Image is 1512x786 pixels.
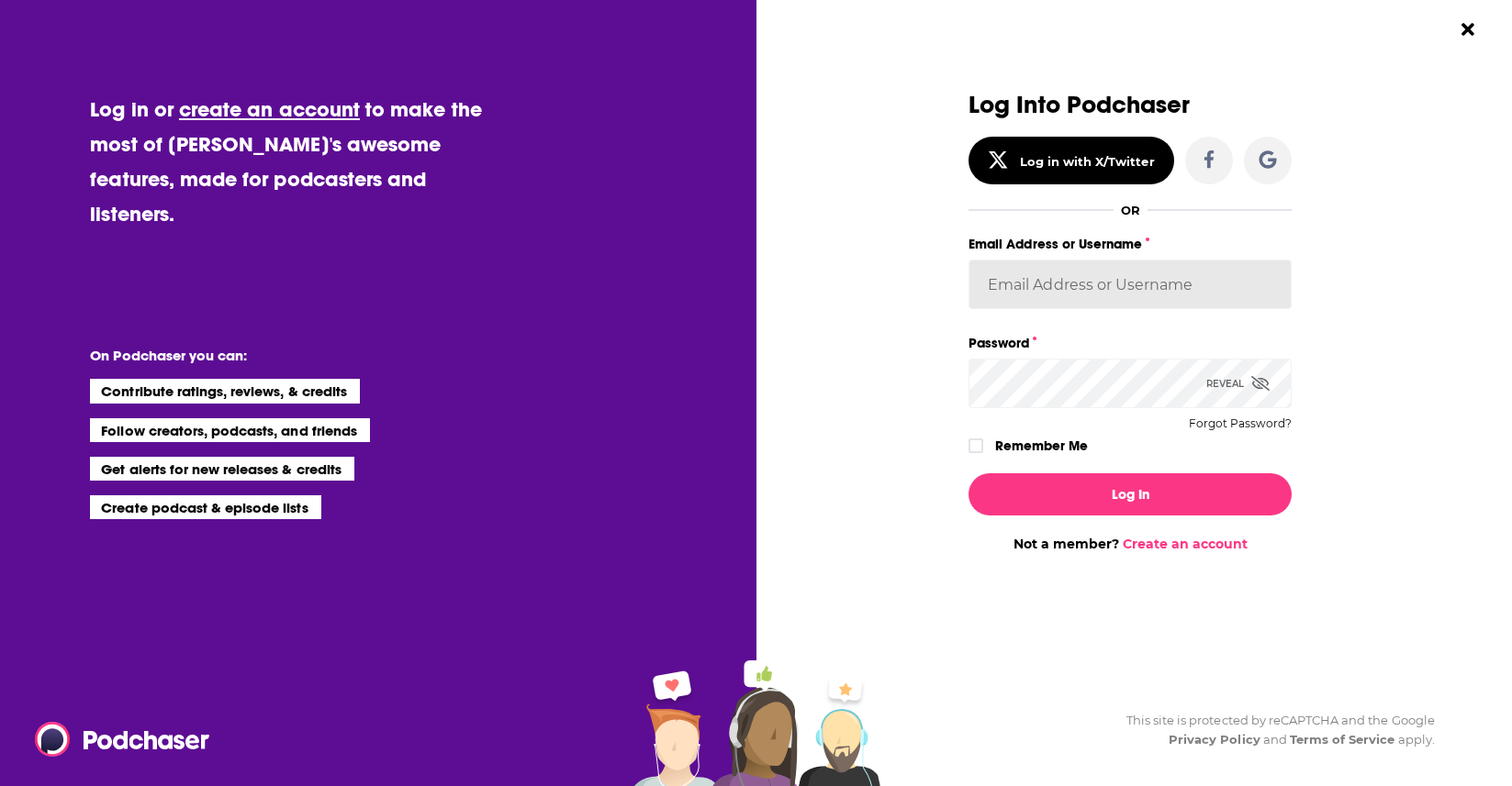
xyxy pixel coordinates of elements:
[995,434,1088,458] label: Remember Me
[1020,154,1155,169] div: Log in with X/Twitter
[969,92,1292,118] h3: Log Into Podchaser
[969,260,1292,309] input: Email Address or Username
[90,347,457,364] li: On Podchaser you can:
[90,418,370,442] li: Follow creators, podcasts, and friends
[969,331,1292,355] label: Password
[1206,359,1270,408] div: Reveal
[90,495,320,519] li: Create podcast & episode lists
[1290,732,1395,747] a: Terms of Service
[1169,732,1260,747] a: Privacy Policy
[969,137,1174,184] button: Log in with X/Twitter
[969,473,1292,515] button: Log In
[1112,711,1435,749] div: This site is protected by reCAPTCHA and the Google and apply.
[90,457,353,481] li: Get alerts for new releases & credits
[35,722,196,757] a: Podchaser - Follow, Share and Rate Podcasts
[969,232,1292,256] label: Email Address or Username
[1450,12,1485,47] button: Close Button
[35,722,211,757] img: Podchaser - Follow, Share and Rate Podcasts
[1123,536,1248,552] a: Create an account
[969,536,1292,552] div: Not a member?
[179,96,360,122] a: create an account
[1189,417,1292,430] button: Forgot Password?
[90,379,360,403] li: Contribute ratings, reviews, & credits
[1121,203,1140,217] div: OR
